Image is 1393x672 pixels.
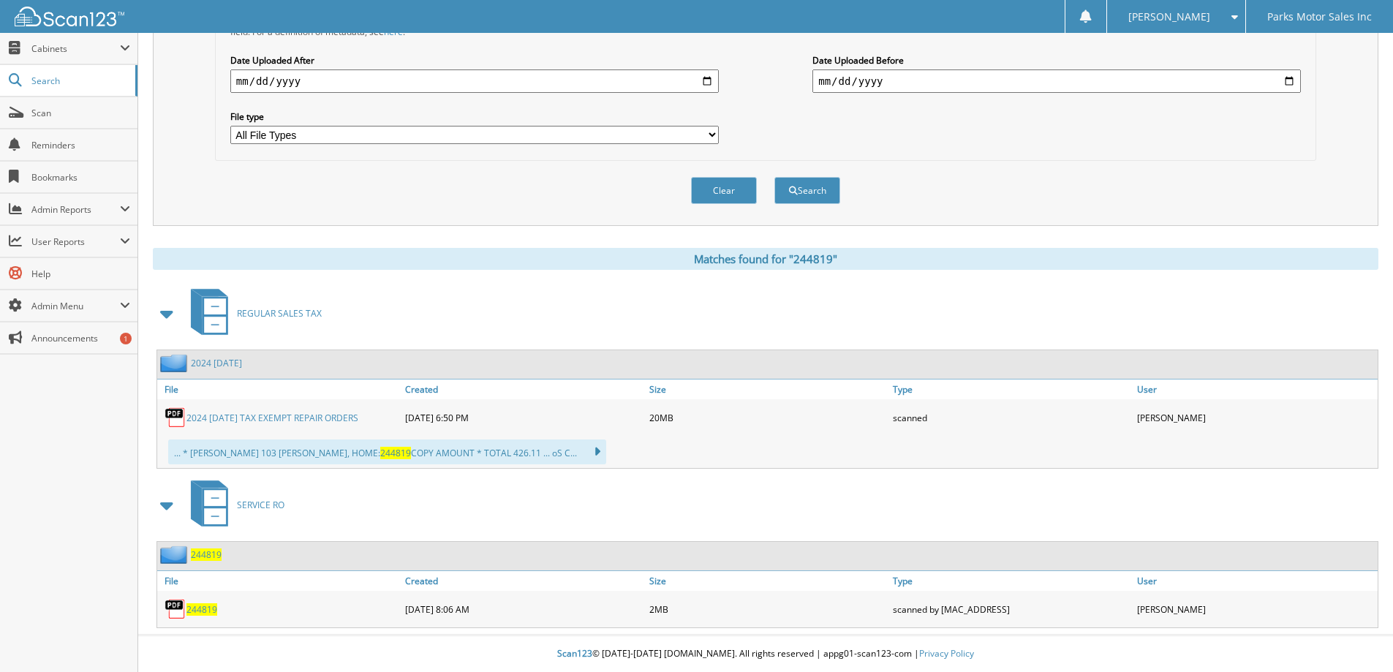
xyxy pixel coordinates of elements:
[889,594,1133,624] div: scanned by [MAC_ADDRESS]
[120,333,132,344] div: 1
[31,139,130,151] span: Reminders
[15,7,124,26] img: scan123-logo-white.svg
[191,357,242,369] a: 2024 [DATE]
[165,598,186,620] img: PDF.png
[889,403,1133,432] div: scanned
[380,447,411,459] span: 244819
[31,203,120,216] span: Admin Reports
[646,594,890,624] div: 2MB
[168,439,606,464] div: ... * [PERSON_NAME] 103 [PERSON_NAME], HOME: COPY AMOUNT * TOTAL 426.11 ... oS C...
[31,42,120,55] span: Cabinets
[557,647,592,660] span: Scan123
[186,412,358,424] a: 2024 [DATE] TAX EXEMPT REPAIR ORDERS
[646,571,890,591] a: Size
[1133,403,1378,432] div: [PERSON_NAME]
[919,647,974,660] a: Privacy Policy
[157,571,401,591] a: File
[889,380,1133,399] a: Type
[230,110,719,123] label: File type
[691,177,757,204] button: Clear
[237,499,284,511] span: SERVICE RO
[401,403,646,432] div: [DATE] 6:50 PM
[237,307,322,320] span: REGULAR SALES TAX
[31,235,120,248] span: User Reports
[1133,594,1378,624] div: [PERSON_NAME]
[182,476,284,534] a: SERVICE RO
[230,69,719,93] input: start
[160,545,191,564] img: folder2.png
[31,171,130,184] span: Bookmarks
[401,571,646,591] a: Created
[165,407,186,429] img: PDF.png
[401,380,646,399] a: Created
[1128,12,1210,21] span: [PERSON_NAME]
[31,300,120,312] span: Admin Menu
[889,571,1133,591] a: Type
[153,248,1378,270] div: Matches found for "244819"
[1133,380,1378,399] a: User
[1267,12,1372,21] span: Parks Motor Sales Inc
[157,380,401,399] a: File
[138,636,1393,672] div: © [DATE]-[DATE] [DOMAIN_NAME]. All rights reserved | appg01-scan123-com |
[31,107,130,119] span: Scan
[646,403,890,432] div: 20MB
[186,603,217,616] a: 244819
[774,177,840,204] button: Search
[812,69,1301,93] input: end
[812,54,1301,67] label: Date Uploaded Before
[31,268,130,280] span: Help
[401,594,646,624] div: [DATE] 8:06 AM
[191,548,222,561] a: 244819
[160,354,191,372] img: folder2.png
[31,332,130,344] span: Announcements
[646,380,890,399] a: Size
[230,54,719,67] label: Date Uploaded After
[1133,571,1378,591] a: User
[182,284,322,342] a: REGULAR SALES TAX
[1320,602,1393,672] iframe: Chat Widget
[31,75,128,87] span: Search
